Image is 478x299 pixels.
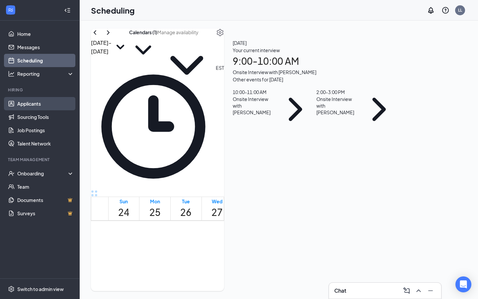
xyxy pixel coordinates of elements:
input: Manage availability [157,29,216,36]
div: Tue [180,198,192,205]
svg: Analysis [8,70,15,77]
button: Minimize [425,285,436,296]
a: Home [17,27,74,41]
svg: ChevronLeft [91,29,99,37]
h1: Scheduling [91,5,135,16]
svg: ChevronRight [104,29,112,37]
svg: Notifications [427,6,435,14]
a: DocumentsCrown [17,193,74,207]
svg: ChevronDown [157,36,216,95]
div: Switch to admin view [17,286,64,292]
svg: UserCheck [8,170,15,177]
div: Onsite Interview with [PERSON_NAME] [316,96,358,116]
div: Your current interview [233,47,400,54]
a: Messages [17,41,74,54]
h1: 25 [149,205,161,220]
div: Mon [149,198,161,205]
svg: Minimize [427,287,435,295]
h1: 27 [211,205,223,220]
svg: Settings [216,29,224,37]
div: 10:00 - 11:00 AM [233,88,275,96]
a: Sourcing Tools [17,110,74,124]
h3: Chat [334,287,346,294]
a: August 25, 2025 [148,197,162,220]
a: SurveysCrown [17,207,74,220]
a: Job Postings [17,124,74,137]
svg: ChevronUp [415,287,423,295]
a: August 27, 2025 [210,197,224,220]
button: ComposeMessage [401,285,412,296]
svg: ChevronRight [358,88,400,130]
svg: QuestionInfo [441,6,449,14]
svg: WorkstreamLogo [7,7,14,13]
div: Other events for [DATE] [233,76,400,83]
svg: Collapse [64,7,71,14]
div: Sun [118,198,129,205]
svg: ChevronRight [275,88,316,130]
a: August 24, 2025 [117,197,131,220]
span: [DATE] [233,39,400,47]
span: EST [216,64,224,189]
a: August 26, 2025 [179,197,193,220]
h3: [DATE] - [DATE] [91,39,112,55]
button: Calendars (1)ChevronDown [129,29,157,64]
a: Applicants [17,97,74,110]
div: 2:00 - 3:00 PM [316,88,358,96]
h1: 24 [118,205,129,220]
svg: Clock [91,64,216,189]
svg: ChevronDown [129,36,157,64]
a: Team [17,180,74,193]
svg: ComposeMessage [403,287,411,295]
div: Reporting [17,70,74,77]
a: Settings [216,29,224,64]
svg: Settings [8,286,15,292]
svg: SmallChevronDown [112,38,129,56]
h1: 9:00 - 10:00 AM [233,54,400,68]
a: Talent Network [17,137,74,150]
div: Wed [211,198,223,205]
button: ChevronUp [413,285,424,296]
div: Team Management [8,157,73,162]
div: Onsite Interview with [PERSON_NAME] [233,68,400,76]
a: Scheduling [17,54,74,67]
div: Onboarding [17,170,68,177]
div: Open Intercom Messenger [455,276,471,292]
div: Hiring [8,87,73,93]
div: LL [458,7,462,13]
div: Onsite Interview with [PERSON_NAME] [233,96,275,116]
h1: 26 [180,205,192,220]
